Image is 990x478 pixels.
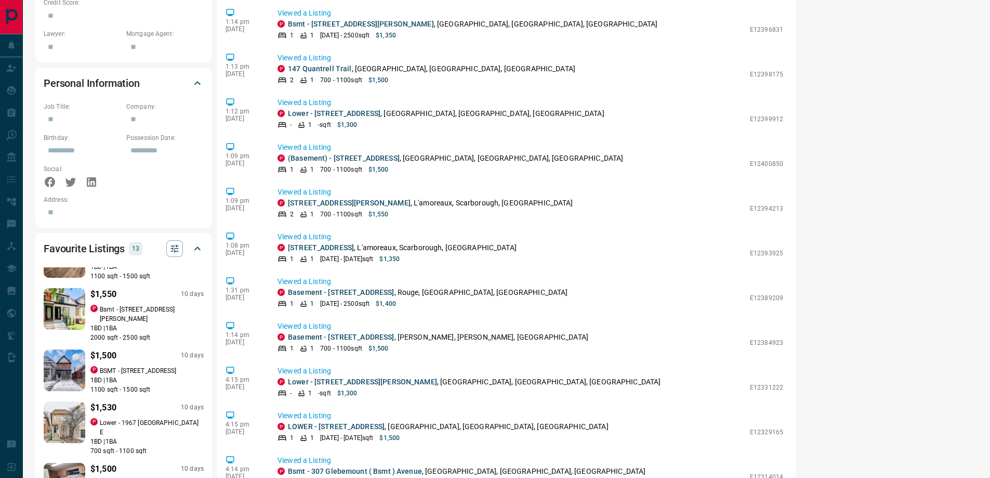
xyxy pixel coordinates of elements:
p: $1,500 [368,344,389,353]
p: Address: [44,195,204,204]
a: [STREET_ADDRESS][PERSON_NAME] [288,199,411,207]
p: $1,500 [90,463,116,475]
a: 147 Quantrell Trail [288,64,352,73]
h2: Favourite Listings [44,240,125,257]
p: [DATE] [226,339,262,346]
p: 1 [310,254,314,264]
p: - [290,120,292,130]
div: property.ca [90,366,98,373]
a: Basement - [STREET_ADDRESS] [288,333,394,341]
p: 1100 sqft - 1500 sqft [90,385,204,394]
a: (Basement) - [STREET_ADDRESS] [288,154,400,162]
p: $1,530 [90,402,116,414]
p: E12398175 [750,70,783,79]
p: [DATE] [226,428,262,435]
p: 1 [290,344,294,353]
p: , [GEOGRAPHIC_DATA], [GEOGRAPHIC_DATA], [GEOGRAPHIC_DATA] [288,63,575,74]
p: Viewed a Listing [278,142,783,153]
p: 1 BD | 1 BA [90,437,204,446]
p: 10 days [181,464,204,473]
div: Personal Information [44,71,204,96]
p: 700 - 1100 sqft [320,344,362,353]
p: E12400850 [750,159,783,169]
p: 700 - 1100 sqft [320,210,362,219]
p: $1,550 [368,210,389,219]
p: Viewed a Listing [278,410,783,421]
p: , [GEOGRAPHIC_DATA], [GEOGRAPHIC_DATA], [GEOGRAPHIC_DATA] [288,421,609,432]
p: $1,500 [379,433,400,443]
img: Favourited listing [34,350,96,391]
p: Viewed a Listing [278,97,783,108]
p: 1:09 pm [226,152,262,160]
p: , [GEOGRAPHIC_DATA], [GEOGRAPHIC_DATA], [GEOGRAPHIC_DATA] [288,108,604,119]
p: [DATE] - 2500 sqft [320,299,369,308]
p: E12399912 [750,114,783,124]
p: Bsmt - [STREET_ADDRESS][PERSON_NAME] [100,305,204,324]
p: [DATE] [226,160,262,167]
p: E12331222 [750,383,783,392]
p: 2 [290,210,294,219]
p: [DATE] - [DATE] sqft [320,254,373,264]
p: 10 days [181,290,204,299]
p: 4:14 pm [226,466,262,473]
p: $1,550 [90,288,116,301]
div: property.ca [278,110,285,117]
p: [DATE] - [DATE] sqft [320,433,373,443]
p: [DATE] [226,115,262,122]
p: , L'amoreaux, Scarborough, [GEOGRAPHIC_DATA] [288,242,517,253]
p: 1 [310,75,314,85]
p: Lawyer: [44,29,121,38]
p: 2000 sqft - 2500 sqft [90,333,204,342]
p: [DATE] [226,204,262,212]
p: 1100 sqft - 1500 sqft [90,272,204,281]
p: Viewed a Listing [278,321,783,332]
p: 1 [290,165,294,174]
div: property.ca [90,418,98,425]
p: 1 [310,31,314,40]
p: 1 [310,433,314,443]
a: Lower - [STREET_ADDRESS][PERSON_NAME] [288,378,437,386]
p: 10 days [181,403,204,412]
p: 700 sqft - 1100 sqft [90,446,204,456]
p: 1 [310,344,314,353]
div: property.ca [278,65,285,72]
p: 1:08 pm [226,242,262,249]
img: Favourited listing [33,288,96,330]
a: Favourited listing$1,50010 daysproperty.caBSMT - [STREET_ADDRESS]1BD |1BA1100 sqft - 1500 sqft [44,347,204,394]
h2: Personal Information [44,75,140,92]
p: $1,350 [376,31,396,40]
div: property.ca [278,154,285,162]
p: 700 - 1100 sqft [320,165,362,174]
p: 1:13 pm [226,63,262,70]
p: , [GEOGRAPHIC_DATA], [GEOGRAPHIC_DATA], [GEOGRAPHIC_DATA] [288,377,661,387]
div: property.ca [90,305,98,312]
div: Favourite Listings13 [44,236,204,261]
p: [DATE] [226,383,262,391]
p: Viewed a Listing [278,8,783,19]
p: Possession Date: [126,133,204,143]
p: 13 [132,243,139,254]
p: 1 [290,299,294,308]
p: [DATE] - 2500 sqft [320,31,369,40]
p: , [GEOGRAPHIC_DATA], [GEOGRAPHIC_DATA], [GEOGRAPHIC_DATA] [288,466,645,477]
p: 4:15 pm [226,376,262,383]
p: Birthday: [44,133,121,143]
p: 1:12 pm [226,108,262,115]
div: property.ca [278,289,285,296]
p: BSMT - [STREET_ADDRESS] [100,366,177,376]
p: E12394213 [750,204,783,213]
p: , [GEOGRAPHIC_DATA], [GEOGRAPHIC_DATA], [GEOGRAPHIC_DATA] [288,19,657,30]
p: 10 days [181,351,204,360]
p: 1:09 pm [226,197,262,204]
p: 700 - 1100 sqft [320,75,362,85]
a: Favourited listing$1,53010 daysproperty.caLower - 1967 [GEOGRAPHIC_DATA] E1BD |1BA700 sqft - 1100... [44,399,204,456]
div: property.ca [278,333,285,341]
p: Viewed a Listing [278,53,783,63]
p: Viewed a Listing [278,231,783,242]
a: Bsmt - [STREET_ADDRESS][PERSON_NAME] [288,20,434,28]
p: [DATE] [226,70,262,77]
p: E12393925 [750,249,783,258]
p: [DATE] [226,249,262,256]
p: E12384923 [750,338,783,347]
p: $1,500 [90,350,116,362]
